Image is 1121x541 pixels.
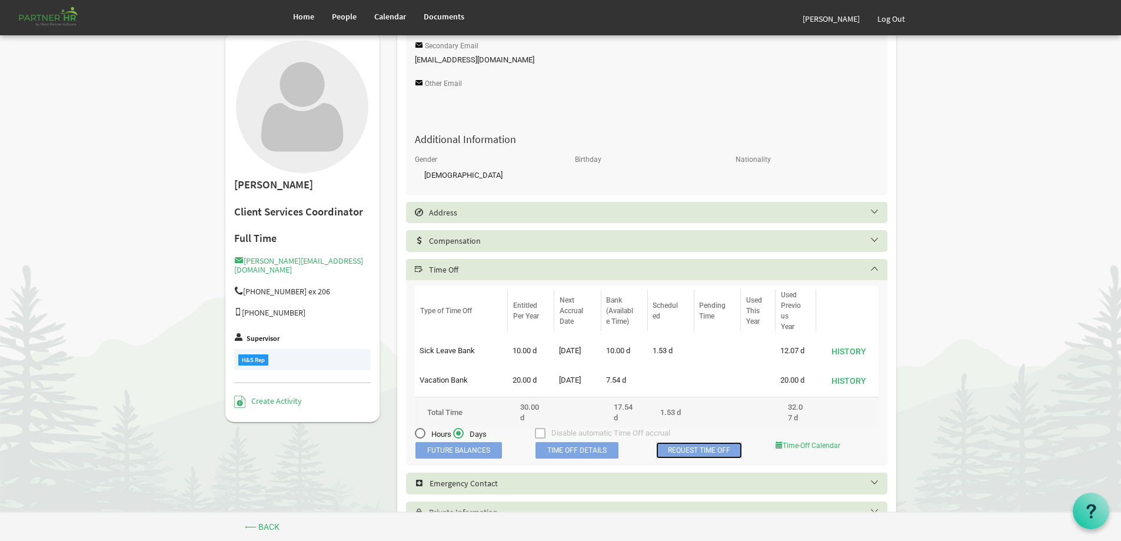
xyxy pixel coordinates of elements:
a: Request Time Off [656,442,742,459]
span: Documents [424,11,464,22]
a: [PERSON_NAME][EMAIL_ADDRESS][DOMAIN_NAME] [234,255,363,275]
span: Select [415,508,423,516]
td: 131.56 column header Bank (Available Time) [601,397,648,428]
h5: Private Information [415,507,896,517]
h5: Emergency Contact [415,479,896,488]
div: H&S Rep [238,354,269,366]
span: Next Accrual Date [560,296,583,326]
span: Time Off Details [535,442,618,459]
span: Bank (Available Time) [606,296,633,326]
span: Future Balances [415,442,502,459]
span: Select [415,208,423,217]
span: Calendar [374,11,406,22]
h5: Time Off [415,265,896,274]
img: User with no profile picture [236,41,368,173]
h5: Address [415,208,896,217]
td: 9/1/2026 column header Next Accrual Date [554,338,601,364]
label: Birthday [575,156,601,164]
td: 12.07 d is template cell column header Used Previous Year [776,338,816,364]
span: Select [415,265,423,274]
td: 9/30/2025 column header Next Accrual Date [554,367,601,393]
td: column header [816,397,879,428]
h4: Full Time [234,233,371,244]
h4: Additional Information [406,134,887,145]
td: column header Next Accrual Date [554,397,601,428]
td: 1.53 d is template cell column header Scheduled [648,338,694,364]
td: is template cell column header Used This Year [741,367,776,393]
td: 20.00 d is template cell column header Entitled Per Year [508,367,554,393]
span: Type of Time Off [420,307,472,315]
td: is template cell column header Used This Year [741,338,776,364]
td: Vacation Bank column header Type of Time Off [415,367,508,393]
td: 10.00 d is template cell column header Bank (Available Time) [601,338,648,364]
button: History [824,343,874,359]
h2: Client Services Coordinator [234,206,371,218]
span: Scheduled [653,301,678,320]
label: Supervisor [247,335,280,343]
span: Used This Year [746,296,762,326]
label: Secondary Email [425,42,478,50]
label: Nationality [736,156,771,164]
td: 0.00 column header Used This Year [741,397,776,428]
span: Days [453,429,487,440]
td: 240.50 column header Used Previous Year [776,397,816,428]
span: Entitled Per Year [513,301,539,320]
img: Create Activity [234,396,245,408]
a: Time-Off Calendar [776,442,840,450]
a: [PERSON_NAME] [794,2,869,35]
td: is template cell column header Pending Time [694,367,741,393]
td: is Command column column header [816,367,879,393]
button: History [824,372,874,389]
td: is template cell column header Scheduled [648,367,694,393]
td: 11.50 column header Scheduled [648,397,694,428]
label: Gender [415,156,437,164]
td: is Command column column header [816,338,879,364]
td: column header Type of Time Off [415,397,508,428]
td: Sick Leave Bank column header Type of Time Off [415,338,508,364]
span: Pending Time [699,301,726,320]
td: is template cell column header Pending Time [694,338,741,364]
td: 20.00 d is template cell column header Used Previous Year [776,367,816,393]
span: Select [415,479,424,487]
span: People [332,11,357,22]
a: Create Activity [234,396,302,406]
label: Other Email [425,80,462,88]
td: 10.00 d is template cell column header Entitled Per Year [508,338,554,364]
span: Hours [415,429,451,440]
h2: [PERSON_NAME] [234,179,371,191]
h5: Compensation [415,236,896,245]
span: Home [293,11,314,22]
span: Select [415,237,423,245]
td: 30.00 column header Entitled Per Year [508,397,554,428]
h5: [PHONE_NUMBER] [234,308,371,317]
span: Used Previous Year [781,291,801,331]
h5: [PHONE_NUMBER] ex 206 [234,287,371,296]
td: 0.00 column header Pending Time [694,397,741,428]
a: Log Out [869,2,914,35]
td: 7.54 d is template cell column header Bank (Available Time) [601,367,648,393]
